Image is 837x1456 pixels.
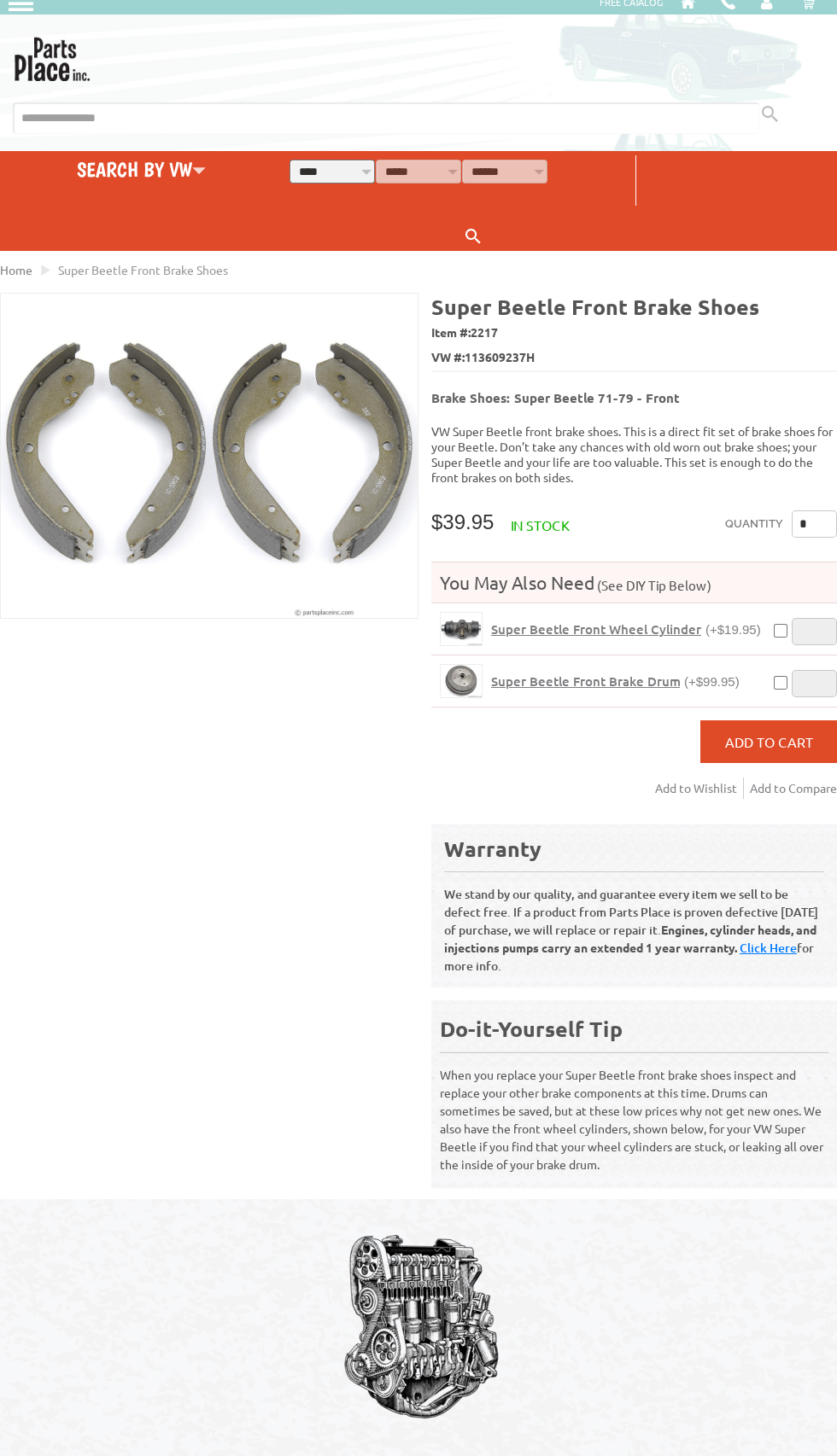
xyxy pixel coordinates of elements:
p: VW Super Beetle front brake shoes. This is a direct fit set of brake shoes for your Beetle. Don’t... [431,423,837,485]
a: Super Beetle Front Wheel Cylinder(+$19.95) [491,621,761,638]
span: $39.95 [431,510,494,533]
a: Add to Wishlist [655,778,744,799]
b: Super Beetle Front Brake Shoes [431,293,759,320]
span: Super Beetle Front Brake Shoes [58,262,228,277]
span: Super Beetle Front Wheel Cylinder [491,620,701,638]
b: Brake Shoes: Super Beetle 71-79 - Front [431,389,680,406]
p: When you replace your Super Beetle front brake shoes inspect and replace your other brake compone... [440,1051,828,1174]
span: Super Beetle Front Brake Drum [491,673,680,690]
div: Warranty [444,835,824,863]
a: Click Here [740,940,797,956]
span: Add to Cart [725,733,813,750]
a: Super Beetle Front Brake Drum [440,664,483,697]
button: Add to Cart [700,720,837,763]
a: Super Beetle Front Wheel Cylinder [440,612,483,645]
label: Quantity [725,510,783,538]
img: Super Beetle Front Wheel Cylinder [441,613,482,644]
b: Do-it-Yourself Tip [440,1015,623,1042]
span: (+$19.95) [705,622,761,637]
img: Super Beetle Front Brake Drum [441,665,482,696]
button: Keyword Search [460,223,486,251]
p: We stand by our quality, and guarantee every item we sell to be defect free. If a product from Pa... [444,871,824,975]
span: 2217 [471,324,498,340]
h4: You May Also Need [431,571,837,594]
span: In stock [511,516,570,533]
span: 113609237H [465,348,535,366]
img: Super Beetle Front Brake Shoes [1,294,418,618]
h4: Search by VW [3,157,279,182]
span: Item #: [431,321,837,346]
a: Super Beetle Front Brake Drum(+$99.95) [491,673,740,690]
span: (See DIY Tip Below) [594,577,711,593]
span: VW #: [431,346,837,370]
a: Add to Compare [750,778,837,799]
span: (+$99.95) [684,674,740,689]
img: Parts Place Inc! [13,32,91,81]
